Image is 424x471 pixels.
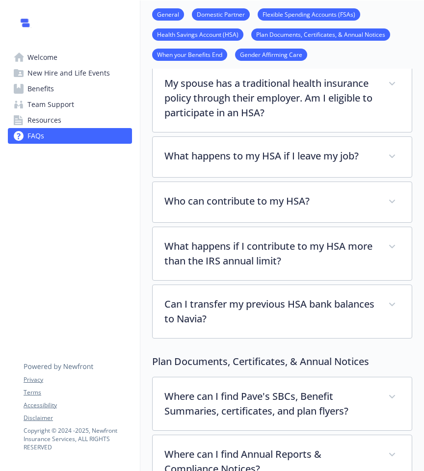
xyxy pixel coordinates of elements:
a: Disclaimer [24,414,132,422]
p: My spouse has a traditional health insurance policy through their employer. Am I eligible to part... [164,76,376,120]
div: What happens if I contribute to my HSA more than the IRS annual limit? [153,227,412,280]
a: Welcome [8,50,132,65]
a: Domestic Partner [192,9,250,19]
div: Where can I find Pave's SBCs, Benefit Summaries, certificates, and plan flyers? [153,377,412,430]
p: What happens to my HSA if I leave my job? [164,149,376,163]
a: Health Savings Account (HSA) [152,29,243,39]
a: Privacy [24,375,132,384]
span: FAQs [27,128,44,144]
a: FAQs [8,128,132,144]
span: Welcome [27,50,57,65]
p: Where can I find Pave's SBCs, Benefit Summaries, certificates, and plan flyers? [164,389,376,419]
a: Team Support [8,97,132,112]
p: Plan Documents, Certificates, & Annual Notices [152,354,412,369]
span: Resources [27,112,61,128]
a: Accessibility [24,401,132,410]
a: Flexible Spending Accounts (FSAs) [258,9,360,19]
div: Who can contribute to my HSA? [153,182,412,222]
a: General [152,9,184,19]
a: When your Benefits End [152,50,227,59]
div: Can I transfer my previous HSA bank balances to Navia? [153,285,412,338]
span: New Hire and Life Events [27,65,110,81]
a: Gender Affirming Care [235,50,307,59]
a: Plan Documents, Certificates, & Annual Notices [251,29,390,39]
p: Who can contribute to my HSA? [164,194,376,209]
span: Benefits [27,81,54,97]
p: Can I transfer my previous HSA bank balances to Navia? [164,297,376,326]
a: Terms [24,388,132,397]
p: What happens if I contribute to my HSA more than the IRS annual limit? [164,239,376,268]
div: My spouse has a traditional health insurance policy through their employer. Am I eligible to part... [153,64,412,132]
a: New Hire and Life Events [8,65,132,81]
span: Team Support [27,97,74,112]
div: What happens to my HSA if I leave my job? [153,137,412,177]
a: Benefits [8,81,132,97]
a: Resources [8,112,132,128]
p: Copyright © 2024 - 2025 , Newfront Insurance Services, ALL RIGHTS RESERVED [24,426,132,451]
